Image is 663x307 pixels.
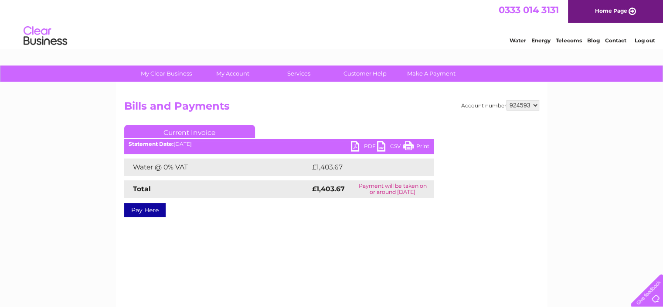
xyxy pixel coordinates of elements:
[23,23,68,49] img: logo.png
[310,159,420,176] td: £1,403.67
[499,4,559,15] a: 0333 014 3131
[129,141,173,147] b: Statement Date:
[197,66,269,82] a: My Account
[510,37,526,44] a: Water
[461,100,539,110] div: Account number
[312,185,345,193] strong: £1,403.67
[352,180,434,198] td: Payment will be taken on or around [DATE]
[124,125,255,138] a: Current Invoice
[531,37,551,44] a: Energy
[133,185,151,193] strong: Total
[124,159,310,176] td: Water @ 0% VAT
[377,141,403,154] a: CSV
[556,37,582,44] a: Telecoms
[351,141,377,154] a: PDF
[263,66,335,82] a: Services
[130,66,202,82] a: My Clear Business
[329,66,401,82] a: Customer Help
[126,5,538,42] div: Clear Business is a trading name of Verastar Limited (registered in [GEOGRAPHIC_DATA] No. 3667643...
[587,37,600,44] a: Blog
[634,37,655,44] a: Log out
[403,141,429,154] a: Print
[605,37,626,44] a: Contact
[395,66,467,82] a: Make A Payment
[124,141,434,147] div: [DATE]
[124,100,539,117] h2: Bills and Payments
[124,203,166,217] a: Pay Here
